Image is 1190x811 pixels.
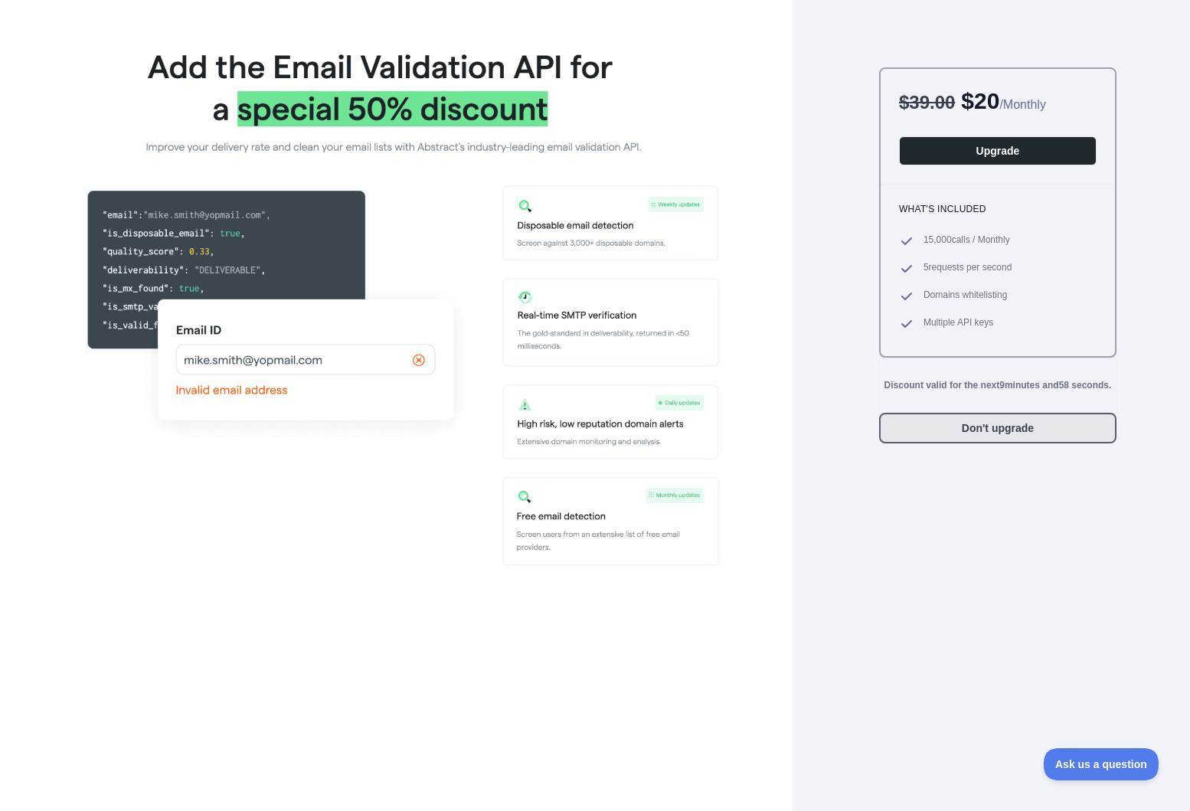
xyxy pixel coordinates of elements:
[884,380,1112,391] strong: Discount valid for the next 9 minutes and 58 seconds.
[879,413,1116,443] button: Don't upgrade
[924,289,1007,304] span: Domains whitelisting
[924,234,1010,249] span: 15,000 calls / Monthly
[74,37,719,567] img: Offer
[899,92,955,113] span: $ 39.00
[924,316,993,332] span: Multiple API keys
[899,203,1097,215] h3: What's included
[961,88,999,113] span: $ 20
[899,136,1097,165] button: Upgrade
[924,261,1012,276] span: 5 requests per second
[999,98,1045,111] span: / Monthly
[1044,748,1159,780] iframe: Toggle Customer Support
